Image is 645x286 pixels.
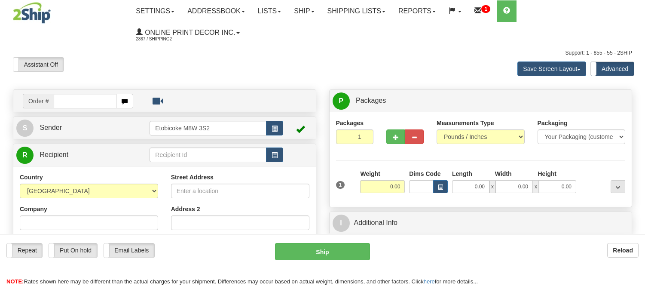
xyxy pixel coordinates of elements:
img: logo2867.jpg [13,2,51,24]
span: I [333,215,350,232]
span: P [333,92,350,110]
a: Ship [287,0,321,22]
label: Repeat [7,243,42,257]
a: Reports [392,0,442,22]
a: P Packages [333,92,629,110]
span: Recipient [40,151,68,158]
label: Weight [360,169,380,178]
a: IAdditional Info [333,214,629,232]
span: S [16,120,34,137]
a: Addressbook [181,0,251,22]
b: Reload [613,247,633,254]
label: Assistant Off [13,58,64,71]
span: Packages [356,97,386,104]
a: S Sender [16,119,150,137]
a: Shipping lists [321,0,392,22]
button: Reload [607,243,639,258]
label: Dims Code [409,169,440,178]
a: 1 [468,0,497,22]
span: Sender [40,124,62,131]
label: Company [20,205,47,213]
div: Support: 1 - 855 - 55 - 2SHIP [13,49,632,57]
span: 1 [336,181,345,189]
input: Recipient Id [150,148,266,162]
input: Enter a location [171,184,309,198]
sup: 1 [481,5,490,13]
label: Email Labels [104,243,154,257]
span: x [489,180,495,193]
a: R Recipient [16,146,135,164]
a: here [424,278,435,285]
label: Length [452,169,472,178]
label: Packaging [538,119,568,127]
label: Width [495,169,512,178]
div: ... [611,180,625,193]
a: Online Print Decor Inc. 2867 / Shipping2 [129,22,246,43]
input: Sender Id [150,121,266,135]
label: Put On hold [49,243,97,257]
label: Address 2 [171,205,200,213]
span: 2867 / Shipping2 [136,35,200,43]
label: Country [20,173,43,181]
button: Save Screen Layout [517,62,586,76]
a: Settings [129,0,181,22]
a: Lists [251,0,287,22]
label: Height [538,169,556,178]
span: x [533,180,539,193]
span: Order # [23,94,54,108]
span: R [16,147,34,164]
label: Packages [336,119,364,127]
label: Measurements Type [437,119,494,127]
iframe: chat widget [625,99,644,187]
span: Online Print Decor Inc. [143,29,235,36]
label: Advanced [591,62,634,76]
label: Street Address [171,173,214,181]
span: NOTE: [6,278,24,285]
button: Ship [275,243,370,260]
